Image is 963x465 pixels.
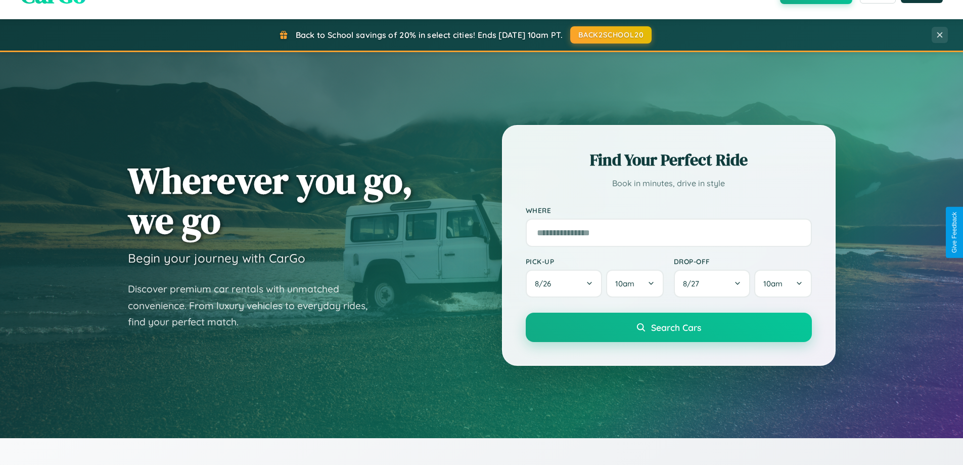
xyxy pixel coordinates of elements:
p: Discover premium car rentals with unmatched convenience. From luxury vehicles to everyday rides, ... [128,281,381,330]
label: Drop-off [674,257,812,266]
div: Give Feedback [951,212,958,253]
h3: Begin your journey with CarGo [128,250,305,266]
h2: Find Your Perfect Ride [526,149,812,171]
p: Book in minutes, drive in style [526,176,812,191]
span: 10am [615,279,634,288]
label: Pick-up [526,257,664,266]
button: 8/26 [526,270,603,298]
span: Search Cars [651,322,701,333]
button: Search Cars [526,313,812,342]
span: Back to School savings of 20% in select cities! Ends [DATE] 10am PT. [296,30,563,40]
label: Where [526,206,812,215]
span: 10am [763,279,783,288]
button: 10am [606,270,663,298]
button: BACK2SCHOOL20 [570,26,652,44]
span: 8 / 26 [535,279,556,288]
span: 8 / 27 [683,279,704,288]
button: 10am [754,270,811,298]
button: 8/27 [674,270,751,298]
h1: Wherever you go, we go [128,160,413,240]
